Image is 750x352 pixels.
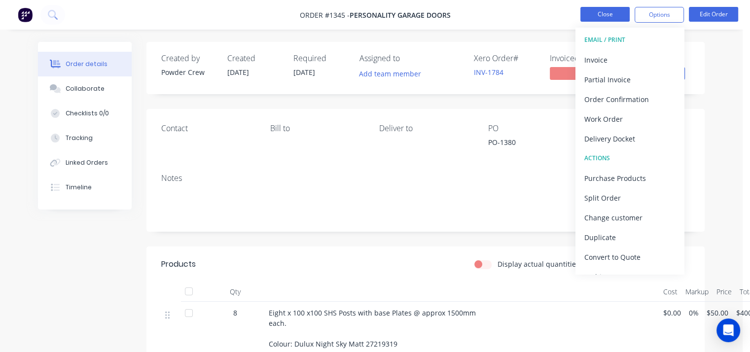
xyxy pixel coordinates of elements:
div: Tracking [66,134,93,142]
div: Change customer [584,211,675,225]
span: [DATE] [227,68,249,77]
span: Personality Garage Doors [350,10,451,20]
div: Contact [161,124,254,133]
button: Duplicate [575,227,684,247]
div: Purchase Products [584,171,675,185]
div: Duplicate [584,230,675,245]
div: Powder Crew [161,67,215,77]
div: Invoice [584,53,675,67]
div: Cost [659,282,681,302]
div: Notes [161,174,690,183]
button: Add team member [354,67,427,80]
button: Order details [38,52,132,76]
div: Archive [584,270,675,284]
button: Delivery Docket [575,129,684,148]
div: Markup [681,282,713,302]
div: Collaborate [66,84,105,93]
button: Linked Orders [38,150,132,175]
div: Delivery Docket [584,132,675,146]
button: ACTIONS [575,148,684,168]
div: Split Order [584,191,675,205]
span: $0.00 [663,308,681,318]
button: Timeline [38,175,132,200]
div: Work Order [584,112,675,126]
button: Collaborate [38,76,132,101]
button: Convert to Quote [575,247,684,267]
button: Split Order [575,188,684,208]
button: Tracking [38,126,132,150]
div: Partial Invoice [584,72,675,87]
button: Change customer [575,208,684,227]
div: Price [713,282,736,302]
div: Created by [161,54,215,63]
div: EMAIL / PRINT [584,34,675,46]
button: Invoice [575,50,684,70]
div: Invoiced [550,54,614,63]
div: ACTIONS [584,152,675,165]
button: Partial Invoice [575,70,684,89]
div: Qty [206,282,265,302]
div: Xero Order # [474,54,538,63]
div: Order details [66,60,107,69]
button: Order Confirmation [575,89,684,109]
button: Work Order [575,109,684,129]
button: EMAIL / PRINT [575,30,684,50]
span: 0% [689,308,699,318]
div: Products [161,258,196,270]
div: Required [293,54,348,63]
span: Eight x 100 x100 SHS Posts with base Plates @ approx 1500mm each. Colour: Dulux Night Sky Matt 27... [269,308,476,349]
button: Checklists 0/0 [38,101,132,126]
div: Created [227,54,282,63]
img: Factory [18,7,33,22]
div: Bill to [270,124,363,133]
div: Open Intercom Messenger [716,318,740,342]
button: Archive [575,267,684,286]
div: Order Confirmation [584,92,675,106]
div: Checklists 0/0 [66,109,109,118]
a: INV-1784 [474,68,503,77]
div: PO-1380 [488,137,581,151]
div: Assigned to [359,54,458,63]
button: Add team member [359,67,427,80]
span: [DATE] [293,68,315,77]
span: Order #1345 - [300,10,350,20]
label: Display actual quantities [498,259,579,269]
div: Timeline [66,183,92,192]
div: PO [488,124,581,133]
span: 8 [233,308,237,318]
div: Linked Orders [66,158,108,167]
span: No [550,67,609,79]
span: $50.00 [707,308,728,318]
button: Options [635,7,684,23]
div: Convert to Quote [584,250,675,264]
button: Edit Order [689,7,738,22]
button: Purchase Products [575,168,684,188]
button: Close [580,7,630,22]
div: Deliver to [379,124,472,133]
